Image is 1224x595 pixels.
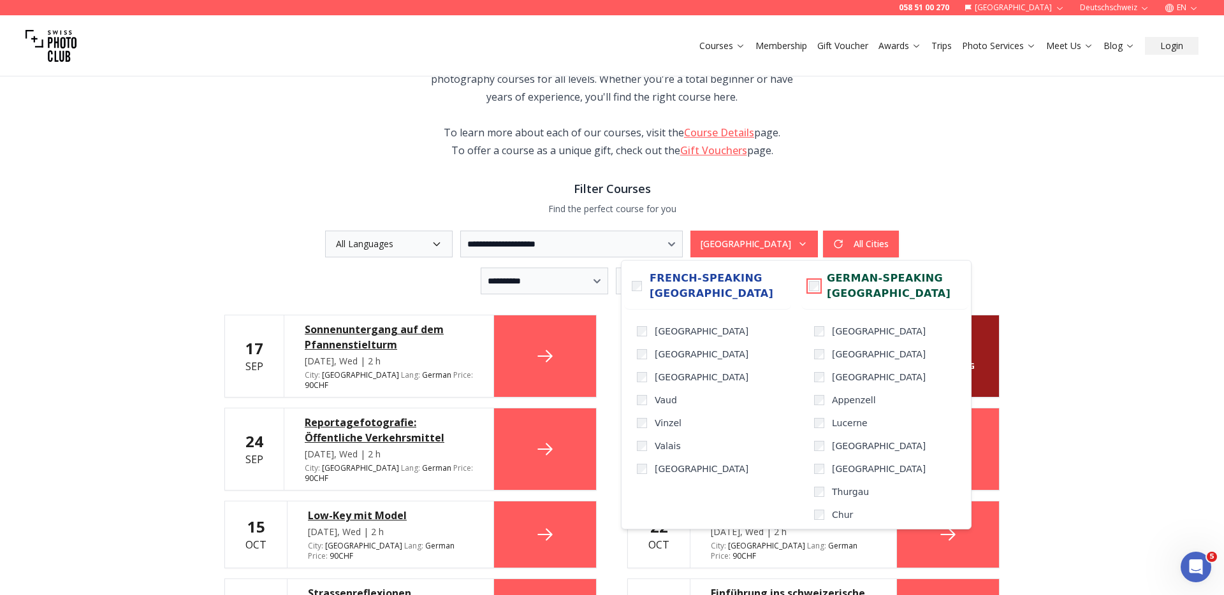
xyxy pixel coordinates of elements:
[245,431,263,467] div: Sep
[245,338,263,374] div: Sep
[305,369,320,380] span: City :
[827,271,961,301] span: German-speaking [GEOGRAPHIC_DATA]
[305,448,473,461] div: [DATE], Wed | 2 h
[814,487,824,497] input: Thurgau
[655,325,748,338] span: [GEOGRAPHIC_DATA]
[814,372,824,382] input: [GEOGRAPHIC_DATA]
[305,462,320,473] span: City :
[684,125,754,140] a: Course Details
[832,325,926,338] span: [GEOGRAPHIC_DATA]
[637,441,647,451] input: Valais
[878,39,921,52] a: Awards
[245,431,263,452] b: 24
[224,203,1000,215] p: Find the perfect course for you
[655,348,748,361] span: [GEOGRAPHIC_DATA]
[308,508,473,523] a: Low-Key mit Model
[308,526,473,538] div: [DATE], Wed | 2 h
[637,372,647,382] input: [GEOGRAPHIC_DATA]
[832,394,876,406] span: Appenzell
[962,39,1036,52] a: Photo Services
[637,464,647,474] input: [GEOGRAPHIC_DATA]
[224,180,1000,197] h3: Filter Courses
[680,143,747,157] a: Gift Vouchers
[308,541,473,561] div: [GEOGRAPHIC_DATA] 90 CHF
[305,322,473,352] a: Sonnenuntergang auf dem Pfannenstielturm
[637,395,647,405] input: Vaud
[428,124,796,159] div: To learn more about each of our courses, visit the page. To offer a course as a unique gift, chec...
[817,39,868,52] a: Gift Voucher
[305,463,473,484] div: [GEOGRAPHIC_DATA] 90 CHF
[25,20,76,71] img: Swiss photo club
[957,37,1041,55] button: Photo Services
[832,462,926,475] span: [GEOGRAPHIC_DATA]
[401,462,420,473] span: Lang :
[812,37,873,55] button: Gift Voucher
[814,441,824,451] input: [GEOGRAPHIC_DATA]
[425,541,455,551] span: German
[814,510,824,520] input: Chur
[1207,552,1217,562] span: 5
[422,370,451,380] span: German
[245,338,263,359] b: 17
[650,271,783,301] span: French-speaking [GEOGRAPHIC_DATA]
[632,281,642,291] input: French-speaking [GEOGRAPHIC_DATA]
[245,517,266,552] div: Oct
[814,326,824,336] input: [GEOGRAPHIC_DATA]
[1104,39,1135,52] a: Blog
[814,464,824,474] input: [GEOGRAPHIC_DATA]
[750,37,812,55] button: Membership
[1041,37,1098,55] button: Meet Us
[655,440,681,452] span: Valais
[1098,37,1140,55] button: Blog
[814,418,824,428] input: Lucerne
[832,417,868,429] span: Lucerne
[637,326,647,336] input: [GEOGRAPHIC_DATA]
[422,463,451,473] span: German
[325,231,453,257] button: All Languages
[899,3,949,13] a: 058 51 00 270
[832,440,926,452] span: [GEOGRAPHIC_DATA]
[690,231,818,257] button: [GEOGRAPHIC_DATA]
[1181,552,1211,582] iframe: Intercom live chat
[711,540,726,551] span: City :
[931,39,952,52] a: Trips
[247,516,265,537] b: 15
[832,371,926,384] span: [GEOGRAPHIC_DATA]
[694,37,750,55] button: Courses
[1046,39,1093,52] a: Meet Us
[1145,37,1198,55] button: Login
[814,349,824,359] input: [GEOGRAPHIC_DATA]
[637,418,647,428] input: Vinzel
[828,541,857,551] span: German
[453,462,473,473] span: Price :
[453,369,473,380] span: Price :
[401,369,420,380] span: Lang :
[621,260,972,529] div: [GEOGRAPHIC_DATA]
[655,371,748,384] span: [GEOGRAPHIC_DATA]
[807,540,826,551] span: Lang :
[699,39,745,52] a: Courses
[711,541,876,561] div: [GEOGRAPHIC_DATA] 90 CHF
[648,517,669,552] div: Oct
[832,348,926,361] span: [GEOGRAPHIC_DATA]
[711,526,876,538] div: [DATE], Wed | 2 h
[404,540,423,551] span: Lang :
[655,394,677,406] span: Vaud
[637,349,647,359] input: [GEOGRAPHIC_DATA]
[305,415,473,445] a: Reportagefotografie: Öffentliche Verkehrsmittel
[711,550,731,561] span: Price :
[814,395,824,405] input: Appenzell
[755,39,807,52] a: Membership
[305,370,473,391] div: [GEOGRAPHIC_DATA] 90 CHF
[305,355,473,368] div: [DATE], Wed | 2 h
[832,508,853,521] span: Chur
[832,485,869,498] span: Thurgau
[308,540,323,551] span: City :
[926,37,957,55] button: Trips
[809,281,819,291] input: German-speaking [GEOGRAPHIC_DATA]
[308,550,328,561] span: Price :
[873,37,926,55] button: Awards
